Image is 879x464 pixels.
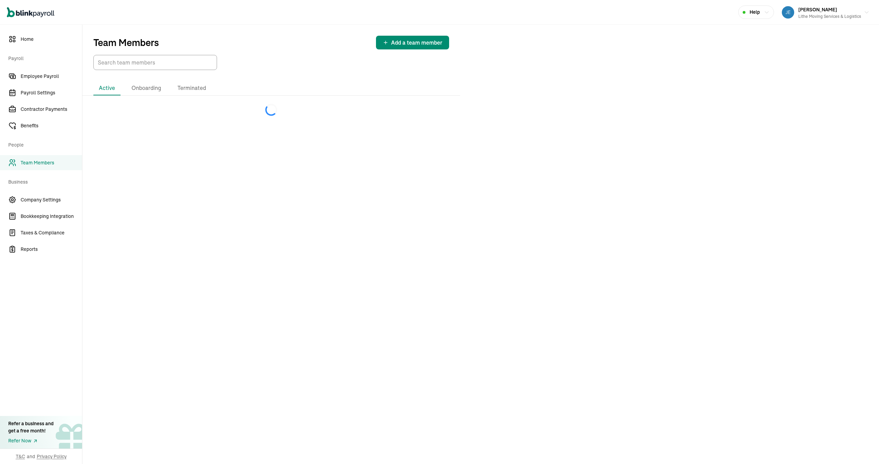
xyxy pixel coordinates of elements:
[93,55,217,70] input: TextInput
[798,7,837,13] span: [PERSON_NAME]
[21,122,82,129] span: Benefits
[16,453,25,460] span: T&C
[21,246,82,253] span: Reports
[172,81,212,95] li: Terminated
[93,37,159,48] p: Team Members
[798,13,861,20] div: Lithe Moving Services & Logistics
[7,2,54,22] nav: Global
[8,437,54,444] a: Refer Now
[761,390,879,464] iframe: Chat Widget
[738,5,774,19] button: Help
[37,453,67,460] span: Privacy Policy
[93,81,121,95] li: Active
[21,159,82,166] span: Team Members
[21,36,82,43] span: Home
[8,48,78,67] span: Payroll
[21,196,82,204] span: Company Settings
[376,36,449,49] button: Add a team member
[21,89,82,96] span: Payroll Settings
[21,213,82,220] span: Bookkeeping Integration
[21,73,82,80] span: Employee Payroll
[750,9,760,16] span: Help
[8,420,54,434] div: Refer a business and get a free month!
[21,106,82,113] span: Contractor Payments
[126,81,167,95] li: Onboarding
[8,172,78,191] span: Business
[8,135,78,154] span: People
[391,38,442,47] span: Add a team member
[779,4,872,21] button: [PERSON_NAME]Lithe Moving Services & Logistics
[21,229,82,236] span: Taxes & Compliance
